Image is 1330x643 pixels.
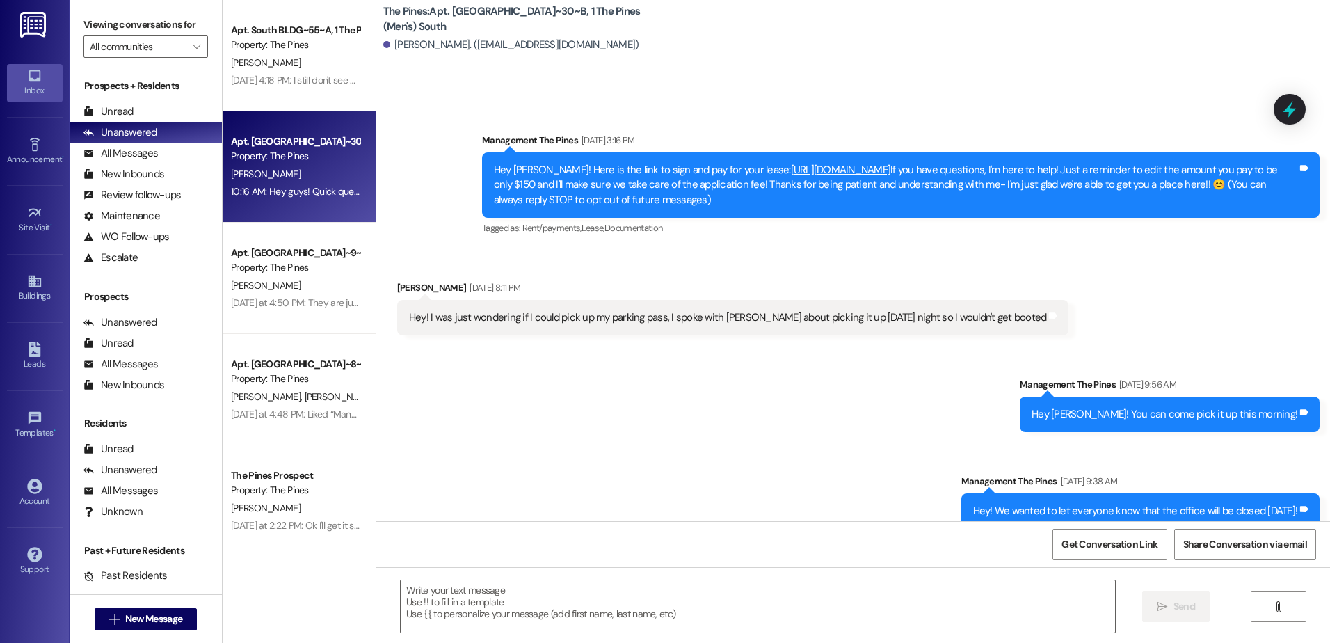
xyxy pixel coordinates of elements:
i:  [1157,601,1167,612]
span: [PERSON_NAME] [231,279,301,292]
div: Tagged as: [482,218,1320,238]
div: [DATE] 9:56 AM [1116,377,1176,392]
span: Documentation [604,222,663,234]
div: Property: The Pines [231,483,360,498]
span: [PERSON_NAME] [231,502,301,514]
div: [DATE] 3:16 PM [578,133,635,148]
div: Property: The Pines [231,372,360,386]
div: 10:16 AM: Hey guys! Quick question this is [PERSON_NAME] and I was wondering by when I should be ... [231,185,830,198]
div: [DATE] at 4:48 PM: Liked “Management The Pines (The Pines): I wanted to let you know that one of ... [231,408,1115,420]
input: All communities [90,35,186,58]
a: [URL][DOMAIN_NAME] [791,163,891,177]
div: Apt. [GEOGRAPHIC_DATA]~9~D, 1 The Pines (Women's) North [231,246,360,260]
div: Prospects [70,289,222,304]
div: [DATE] at 4:50 PM: They are just on the upper part of the left side of the closet [231,296,546,309]
div: New Inbounds [83,378,164,392]
button: New Message [95,608,198,630]
span: • [50,221,52,230]
div: Apt. South BLDG~55~A, 1 The Pines (Men's) South Guarantors [231,23,360,38]
div: WO Follow-ups [83,230,169,244]
div: Apt. [GEOGRAPHIC_DATA]~30~B, 1 The Pines (Men's) South [231,134,360,149]
div: Unknown [83,505,143,519]
div: Hey [PERSON_NAME]! Here is the link to sign and pay for your lease: If you have questions, I'm he... [494,163,1297,207]
div: Property: The Pines [231,149,360,164]
div: Unread [83,442,134,457]
div: Past Residents [83,569,168,583]
div: Maintenance [83,209,160,223]
div: Escalate [83,251,138,265]
span: [PERSON_NAME] [304,390,374,403]
button: Send [1142,591,1210,622]
div: [DATE] 9:38 AM [1057,474,1118,489]
div: [DATE] at 2:22 PM: Ok I'll get it signed [231,519,376,532]
div: Unanswered [83,315,157,330]
div: Residents [70,416,222,431]
div: Management The Pines [482,133,1320,152]
div: [PERSON_NAME] [397,280,1069,300]
span: Send [1173,599,1195,614]
span: Rent/payments , [522,222,582,234]
a: Site Visit • [7,201,63,239]
div: All Messages [83,484,158,498]
div: New Inbounds [83,167,164,182]
span: [PERSON_NAME] [231,56,301,69]
i:  [109,614,120,625]
div: [DATE] 4:18 PM: I still don't see a balance on my resident portal. [231,74,481,86]
i:  [193,41,200,52]
div: [PERSON_NAME]. ([EMAIL_ADDRESS][DOMAIN_NAME]) [383,38,639,52]
span: [PERSON_NAME] [231,168,301,180]
span: New Message [125,612,182,626]
div: Review follow-ups [83,188,181,203]
div: All Messages [83,357,158,372]
div: Management The Pines [961,474,1320,493]
div: Prospects + Residents [70,79,222,93]
a: Leads [7,338,63,375]
img: ResiDesk Logo [20,12,49,38]
div: Unread [83,104,134,119]
a: Account [7,475,63,512]
div: Management The Pines [1020,377,1320,397]
a: Buildings [7,269,63,307]
div: Past + Future Residents [70,543,222,558]
div: Hey! We wanted to let everyone know that the office will be closed [DATE]! [973,504,1298,518]
span: [PERSON_NAME] [231,390,305,403]
a: Templates • [7,406,63,444]
div: Property: The Pines [231,38,360,52]
button: Share Conversation via email [1174,529,1316,560]
div: Hey! I was just wondering if I could pick up my parking pass, I spoke with [PERSON_NAME] about pi... [409,310,1047,325]
div: Unanswered [83,125,157,140]
div: All Messages [83,146,158,161]
a: Support [7,543,63,580]
div: The Pines Prospect [231,468,360,483]
span: • [62,152,64,162]
button: Get Conversation Link [1052,529,1167,560]
div: Property: The Pines [231,260,360,275]
div: [DATE] 8:11 PM [466,280,520,295]
div: Apt. [GEOGRAPHIC_DATA]~8~D, 1 The Pines (Women's) North [231,357,360,372]
span: Get Conversation Link [1061,537,1157,552]
i:  [1273,601,1283,612]
span: Share Conversation via email [1183,537,1307,552]
b: The Pines: Apt. [GEOGRAPHIC_DATA]~30~B, 1 The Pines (Men's) South [383,4,662,34]
div: Unread [83,336,134,351]
span: • [54,426,56,436]
a: Inbox [7,64,63,102]
div: Unanswered [83,463,157,477]
div: Hey [PERSON_NAME]! You can come pick it up this morning! [1032,407,1297,422]
span: Lease , [582,222,604,234]
label: Viewing conversations for [83,14,208,35]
